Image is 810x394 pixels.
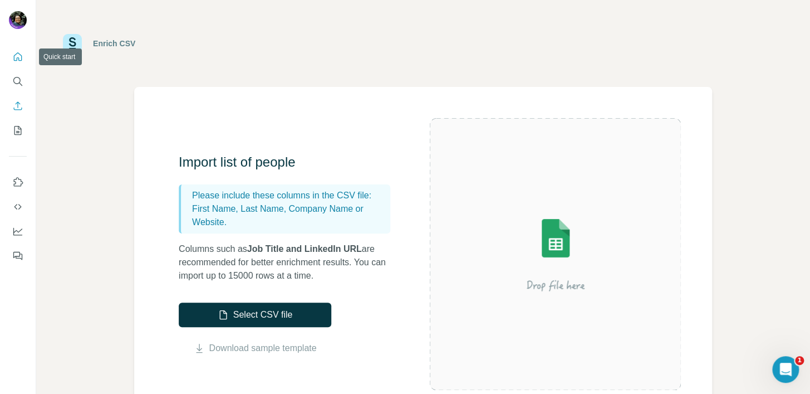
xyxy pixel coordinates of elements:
button: Select CSV file [179,303,331,327]
img: Surfe Logo [63,34,82,53]
h3: Import list of people [179,153,401,171]
button: Use Surfe API [9,197,27,217]
span: Job Title and LinkedIn URL [247,244,362,254]
p: Please include these columns in the CSV file: [192,189,386,202]
iframe: Intercom live chat [772,356,799,383]
p: First Name, Last Name, Company Name or Website. [192,202,386,229]
span: 1 [795,356,804,365]
button: Quick start [9,47,27,67]
a: Download sample template [209,342,317,355]
button: Download sample template [179,342,331,355]
img: Avatar [9,11,27,29]
button: Dashboard [9,221,27,241]
button: My lists [9,120,27,140]
button: Enrich CSV [9,96,27,116]
button: Use Surfe on LinkedIn [9,172,27,192]
p: Columns such as are recommended for better enrichment results. You can import up to 15000 rows at... [179,242,401,283]
button: Search [9,71,27,91]
img: Surfe Illustration - Drop file here or select below [455,187,656,321]
div: Enrich CSV [93,38,135,49]
button: Feedback [9,246,27,266]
